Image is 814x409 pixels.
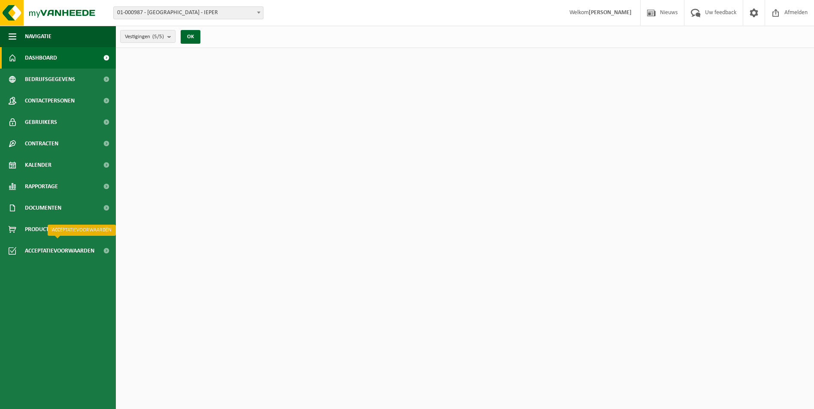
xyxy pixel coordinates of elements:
[25,240,94,262] span: Acceptatievoorwaarden
[152,34,164,39] count: (5/5)
[25,219,64,240] span: Product Shop
[25,176,58,197] span: Rapportage
[25,154,51,176] span: Kalender
[25,69,75,90] span: Bedrijfsgegevens
[25,26,51,47] span: Navigatie
[25,197,61,219] span: Documenten
[25,111,57,133] span: Gebruikers
[113,6,263,19] span: 01-000987 - WESTLANDIA VZW - IEPER
[25,47,57,69] span: Dashboard
[125,30,164,43] span: Vestigingen
[120,30,176,43] button: Vestigingen(5/5)
[589,9,632,16] strong: [PERSON_NAME]
[25,133,58,154] span: Contracten
[181,30,200,44] button: OK
[114,7,263,19] span: 01-000987 - WESTLANDIA VZW - IEPER
[25,90,75,111] span: Contactpersonen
